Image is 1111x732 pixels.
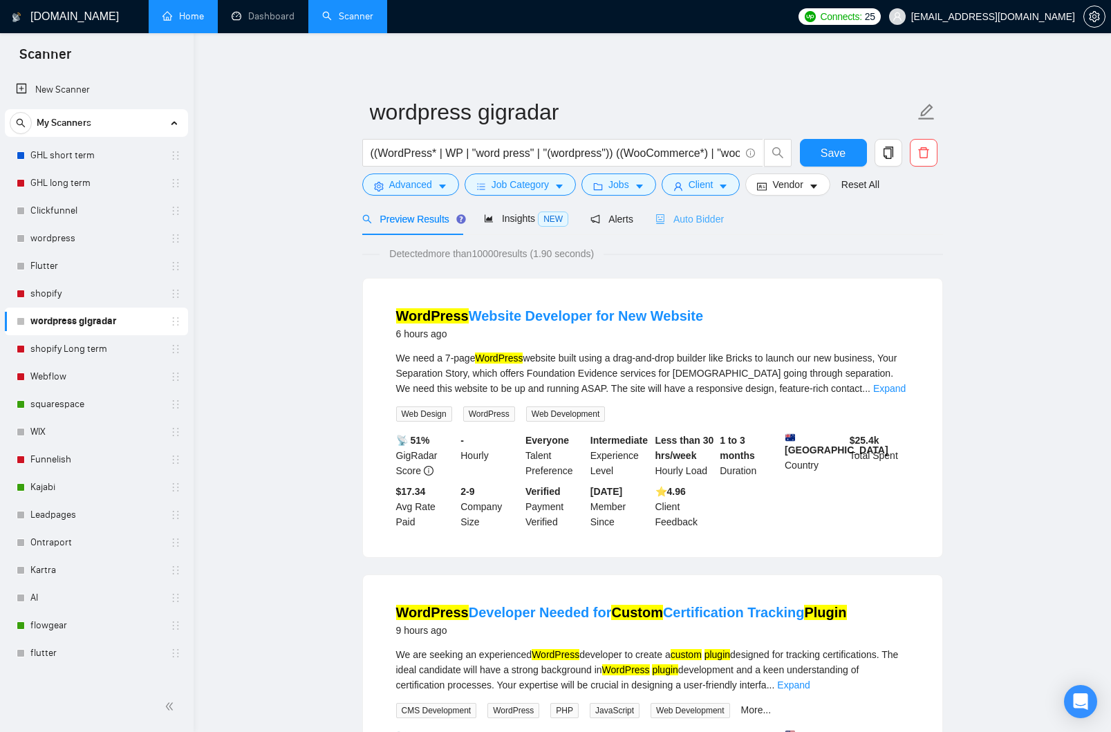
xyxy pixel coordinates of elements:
span: holder [170,150,181,161]
li: My Scanners [5,109,188,667]
div: Talent Preference [523,433,588,478]
span: setting [374,181,384,191]
mark: Custom [611,605,662,620]
button: setting [1083,6,1105,28]
span: robot [655,214,665,224]
div: Client Feedback [653,484,718,529]
div: We need a 7-page website built using a drag-and-drop builder like Bricks to launch our new busine... [396,350,909,396]
span: ... [862,383,870,394]
span: search [10,118,31,128]
span: idcard [757,181,767,191]
span: search [765,147,791,159]
span: Job Category [492,177,549,192]
b: Verified [525,486,561,497]
b: [DATE] [590,486,622,497]
a: WIX [30,418,162,446]
span: holder [170,316,181,327]
a: Clickfunnel [30,197,162,225]
mark: WordPress [396,308,469,323]
button: userClientcaret-down [662,173,740,196]
span: 25 [865,9,875,24]
button: idcardVendorcaret-down [745,173,830,196]
button: delete [910,139,937,167]
span: Web Development [526,406,606,422]
span: holder [170,592,181,603]
span: edit [917,103,935,121]
a: setting [1083,11,1105,22]
span: user [893,12,902,21]
span: ... [767,679,775,691]
span: Alerts [590,214,633,225]
a: wordpress gigradar [30,308,162,335]
mark: WordPress [602,664,650,675]
a: AI [30,584,162,612]
a: flowgear [30,612,162,639]
input: Scanner name... [370,95,915,129]
div: Open Intercom Messenger [1064,685,1097,718]
a: GHL long term [30,169,162,197]
a: shopify Long term [30,335,162,363]
div: 6 hours ago [396,326,704,342]
b: ⭐️ 4.96 [655,486,686,497]
span: holder [170,426,181,438]
a: Ontraport [30,529,162,556]
mark: custom [671,649,702,660]
a: Webflow [30,363,162,391]
span: caret-down [809,181,819,191]
span: Scanner [8,44,82,73]
b: Everyone [525,435,569,446]
span: Save [821,144,846,162]
a: wordpress [30,225,162,252]
a: dashboardDashboard [232,10,295,22]
span: caret-down [554,181,564,191]
span: user [673,181,683,191]
span: folder [593,181,603,191]
a: Kartra [30,556,162,584]
mark: WordPress [532,649,579,660]
span: My Scanners [37,109,91,137]
span: holder [170,620,181,631]
button: search [764,139,792,167]
button: settingAdvancedcaret-down [362,173,459,196]
span: holder [170,288,181,299]
div: GigRadar Score [393,433,458,478]
div: 9 hours ago [396,622,847,639]
button: search [10,112,32,134]
mark: WordPress [396,605,469,620]
span: setting [1084,11,1105,22]
span: Advanced [389,177,432,192]
a: GHL short term [30,142,162,169]
input: Search Freelance Jobs... [371,144,740,162]
span: caret-down [718,181,728,191]
b: Less than 30 hrs/week [655,435,714,461]
span: holder [170,205,181,216]
div: Tooltip anchor [455,213,467,225]
span: Client [689,177,713,192]
a: Reset All [841,177,879,192]
mark: Plugin [804,605,846,620]
span: CMS Development [396,703,477,718]
b: Intermediate [590,435,648,446]
div: Avg Rate Paid [393,484,458,529]
a: Funnelish [30,446,162,473]
a: flutter [30,639,162,667]
div: Country [782,433,847,478]
span: holder [170,371,181,382]
div: Hourly Load [653,433,718,478]
span: notification [590,214,600,224]
a: More... [741,704,772,715]
b: [GEOGRAPHIC_DATA] [785,433,888,456]
button: folderJobscaret-down [581,173,656,196]
a: Kajabi [30,473,162,501]
span: caret-down [635,181,644,191]
a: WordPressDeveloper Needed forCustomCertification TrackingPlugin [396,605,847,620]
a: Expand [777,679,810,691]
span: bars [476,181,486,191]
span: PHP [550,703,579,718]
li: New Scanner [5,76,188,104]
mark: WordPress [475,353,523,364]
a: Leadpages [30,501,162,529]
b: 1 to 3 months [720,435,755,461]
a: searchScanner [322,10,373,22]
a: homeHome [162,10,204,22]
